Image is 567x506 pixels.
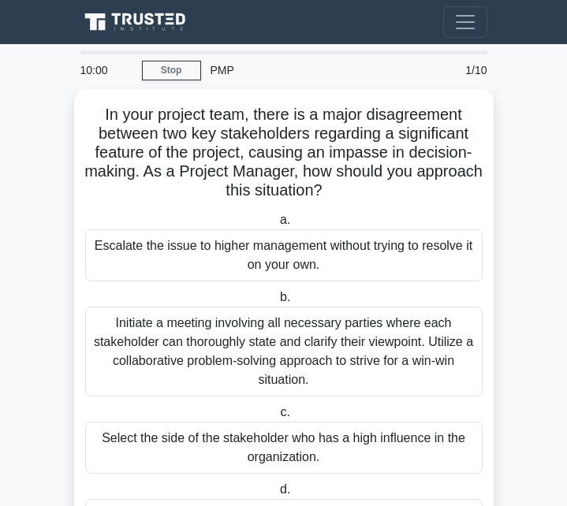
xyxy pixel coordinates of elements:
div: Select the side of the stakeholder who has a high influence in the organization. [85,422,483,474]
span: c. [281,405,290,419]
div: Escalate the issue to higher management without trying to resolve it on your own. [85,229,483,281]
div: PMP [201,54,426,86]
span: b. [280,290,290,303]
div: Initiate a meeting involving all necessary parties where each stakeholder can thoroughly state an... [85,307,483,396]
div: 10:00 [71,54,142,86]
span: d. [280,482,290,496]
span: a. [280,213,290,226]
div: 1/10 [426,54,497,86]
a: Stop [142,61,201,80]
h5: In your project team, there is a major disagreement between two key stakeholders regarding a sign... [84,105,484,201]
button: Toggle navigation [443,6,487,38]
